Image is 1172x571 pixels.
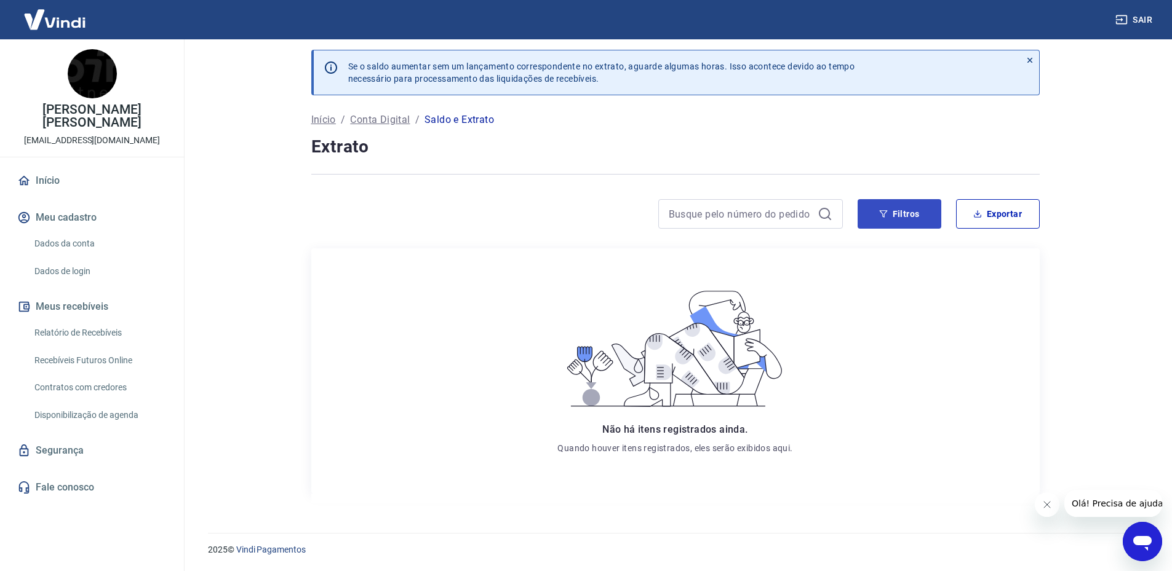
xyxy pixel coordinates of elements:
[557,442,792,454] p: Quando houver itens registrados, eles serão exibidos aqui.
[68,49,117,98] img: cfbda569-b767-48f7-a77b-8948edd987e0.jpeg
[30,231,169,256] a: Dados da conta
[30,348,169,373] a: Recebíveis Futuros Online
[425,112,494,127] p: Saldo e Extrato
[15,293,169,320] button: Meus recebíveis
[15,474,169,501] a: Fale conosco
[30,375,169,400] a: Contratos com credores
[30,259,169,284] a: Dados de login
[24,134,160,147] p: [EMAIL_ADDRESS][DOMAIN_NAME]
[15,204,169,231] button: Meu cadastro
[1113,9,1157,31] button: Sair
[15,437,169,464] a: Segurança
[7,9,103,18] span: Olá! Precisa de ajuda?
[1123,522,1162,561] iframe: Botão para abrir a janela de mensagens
[1035,492,1059,517] iframe: Fechar mensagem
[311,135,1040,159] h4: Extrato
[311,112,336,127] a: Início
[858,199,941,229] button: Filtros
[602,423,747,435] span: Não há itens registrados ainda.
[669,205,813,223] input: Busque pelo número do pedido
[341,112,345,127] p: /
[30,320,169,345] a: Relatório de Recebíveis
[208,543,1142,556] p: 2025 ©
[15,1,95,38] img: Vindi
[30,403,169,428] a: Disponibilização de agenda
[236,545,306,554] a: Vindi Pagamentos
[348,60,855,85] p: Se o saldo aumentar sem um lançamento correspondente no extrato, aguarde algumas horas. Isso acon...
[1064,490,1162,517] iframe: Mensagem da empresa
[15,167,169,194] a: Início
[956,199,1040,229] button: Exportar
[415,112,420,127] p: /
[10,103,174,129] p: [PERSON_NAME] [PERSON_NAME]
[350,112,410,127] a: Conta Digital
